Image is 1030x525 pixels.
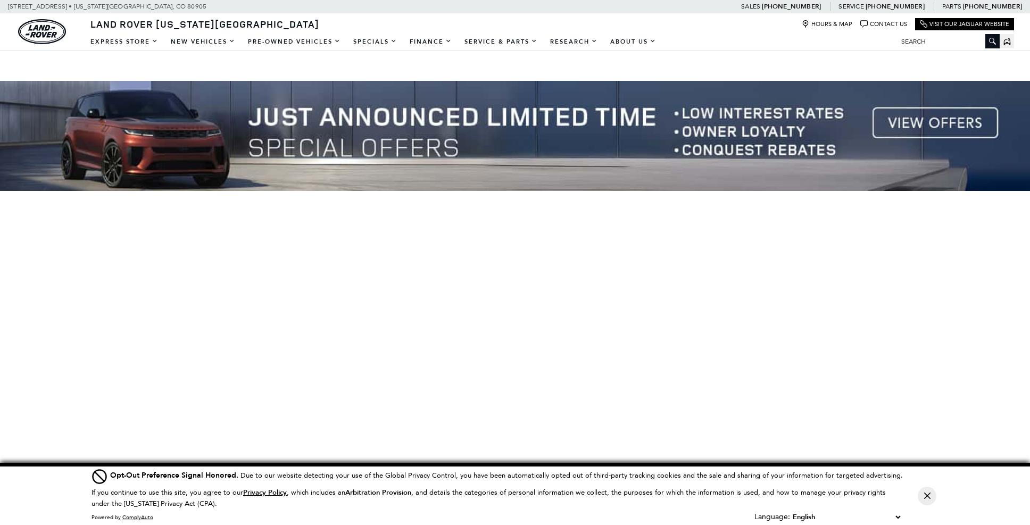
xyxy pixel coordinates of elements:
[963,2,1022,11] a: [PHONE_NUMBER]
[544,32,604,51] a: Research
[8,3,206,10] a: [STREET_ADDRESS] • [US_STATE][GEOGRAPHIC_DATA], CO 80905
[92,488,886,507] p: If you continue to use this site, you agree to our , which includes an , and details the categori...
[110,470,903,481] div: Due to our website detecting your use of the Global Privacy Control, you have been automatically ...
[90,18,319,30] span: Land Rover [US_STATE][GEOGRAPHIC_DATA]
[92,514,153,521] div: Powered by
[866,2,925,11] a: [PHONE_NUMBER]
[920,20,1009,28] a: Visit Our Jaguar Website
[754,513,790,521] div: Language:
[110,470,240,480] span: Opt-Out Preference Signal Honored .
[741,3,760,10] span: Sales
[84,32,164,51] a: EXPRESS STORE
[458,32,544,51] a: Service & Parts
[802,20,852,28] a: Hours & Map
[838,3,863,10] span: Service
[347,32,403,51] a: Specials
[84,18,326,30] a: Land Rover [US_STATE][GEOGRAPHIC_DATA]
[403,32,458,51] a: Finance
[18,19,66,44] a: land-rover
[893,35,1000,48] input: Search
[122,514,153,521] a: ComplyAuto
[604,32,662,51] a: About Us
[243,488,287,497] u: Privacy Policy
[790,511,903,523] select: Language Select
[84,32,662,51] nav: Main Navigation
[918,487,936,505] button: Close Button
[942,3,961,10] span: Parts
[164,32,242,51] a: New Vehicles
[18,19,66,44] img: Land Rover
[860,20,907,28] a: Contact Us
[242,32,347,51] a: Pre-Owned Vehicles
[762,2,821,11] a: [PHONE_NUMBER]
[345,488,411,497] strong: Arbitration Provision
[243,488,287,496] a: Privacy Policy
